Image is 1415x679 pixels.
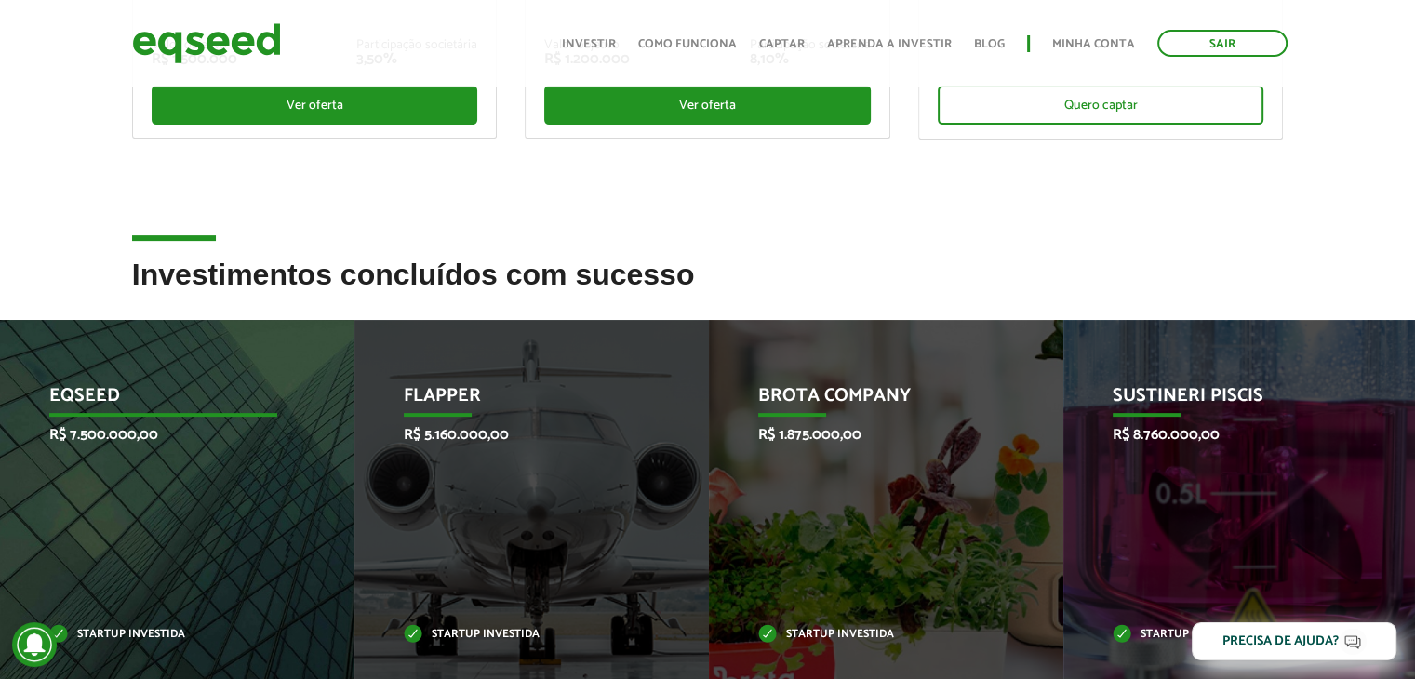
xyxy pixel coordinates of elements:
[49,630,278,640] p: Startup investida
[1052,38,1135,50] a: Minha conta
[758,630,987,640] p: Startup investida
[938,86,1264,125] div: Quero captar
[404,630,633,640] p: Startup investida
[562,38,616,50] a: Investir
[827,38,952,50] a: Aprenda a investir
[132,19,281,68] img: EqSeed
[1113,426,1342,444] p: R$ 8.760.000,00
[758,426,987,444] p: R$ 1.875.000,00
[49,426,278,444] p: R$ 7.500.000,00
[974,38,1005,50] a: Blog
[638,38,737,50] a: Como funciona
[49,385,278,417] p: EqSeed
[152,86,478,125] div: Ver oferta
[1113,630,1342,640] p: Startup investida
[1157,30,1288,57] a: Sair
[544,86,871,125] div: Ver oferta
[759,38,805,50] a: Captar
[404,426,633,444] p: R$ 5.160.000,00
[1113,385,1342,417] p: Sustineri Piscis
[758,385,987,417] p: Brota Company
[132,259,1284,319] h2: Investimentos concluídos com sucesso
[404,385,633,417] p: Flapper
